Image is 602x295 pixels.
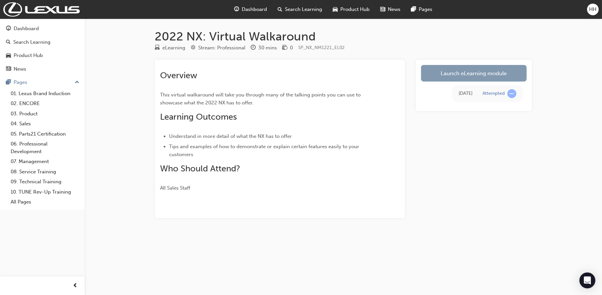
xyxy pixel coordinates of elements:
span: Pages [419,6,433,13]
span: Search Learning [285,6,322,13]
a: car-iconProduct Hub [328,3,375,16]
div: 30 mins [258,44,277,52]
div: Mon Jul 28 2025 17:07:52 GMT+0930 (Australian Central Standard Time) [459,90,473,97]
a: 03. Product [8,109,82,119]
a: 07. Management [8,156,82,167]
span: guage-icon [6,26,11,32]
span: Product Hub [341,6,370,13]
div: Attempted [482,90,505,97]
a: pages-iconPages [406,3,438,16]
a: search-iconSearch Learning [273,3,328,16]
span: up-icon [75,78,79,87]
a: 06. Professional Development [8,139,82,156]
div: Product Hub [14,52,43,59]
div: Stream [191,44,245,52]
span: pages-icon [411,5,416,14]
span: search-icon [278,5,283,14]
div: Stream: Professional [198,44,245,52]
span: guage-icon [234,5,239,14]
span: prev-icon [73,282,78,290]
a: All Pages [8,197,82,207]
div: eLearning [162,44,185,52]
a: Search Learning [3,36,82,48]
span: car-icon [333,5,338,14]
a: Product Hub [3,49,82,62]
span: Dashboard [242,6,267,13]
span: pages-icon [6,80,11,86]
a: guage-iconDashboard [229,3,273,16]
a: 04. Sales [8,119,82,129]
button: Pages [3,76,82,88]
a: 05. Parts21 Certification [8,129,82,139]
div: Type [155,44,185,52]
span: Overview [160,70,197,81]
span: Learning resource code [298,45,345,50]
span: Understand in more detail of what the NX has to offer [169,133,292,139]
div: Dashboard [14,25,39,32]
a: 08. Service Training [8,167,82,177]
a: Launch eLearning module [421,65,527,82]
div: News [14,65,26,73]
span: search-icon [6,39,11,45]
div: Price [282,44,293,52]
div: Duration [251,44,277,52]
a: 10. TUNE Rev-Up Training [8,187,82,197]
span: target-icon [191,45,196,51]
h1: 2022 NX: Virtual Walkaround [155,29,532,44]
div: Open Intercom Messenger [579,272,595,288]
span: HH [589,6,597,13]
span: news-icon [381,5,386,14]
a: news-iconNews [375,3,406,16]
span: News [388,6,401,13]
span: All Sales Staff [160,185,190,191]
span: news-icon [6,66,11,72]
span: learningRecordVerb_ATTEMPT-icon [507,89,516,98]
a: 02. ENCORE [8,98,82,109]
button: HH [587,4,599,15]
span: car-icon [6,53,11,59]
a: News [3,63,82,75]
div: Pages [14,79,27,86]
a: Dashboard [3,23,82,35]
span: This virtual walkaround will take you through many of the talking points you can use to showcase ... [160,92,362,106]
img: Trak [3,2,80,17]
span: Learning Outcomes [160,112,237,122]
div: Search Learning [13,38,50,46]
a: 01. Lexus Brand Induction [8,88,82,99]
span: money-icon [282,45,287,51]
span: clock-icon [251,45,256,51]
div: 0 [290,44,293,52]
span: learningResourceType_ELEARNING-icon [155,45,160,51]
span: Tips and examples of how to demonstrate or explain certain features easily to your customers [169,144,361,157]
button: DashboardSearch LearningProduct HubNews [3,21,82,76]
a: 09. Technical Training [8,177,82,187]
span: Who Should Attend? [160,163,240,174]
